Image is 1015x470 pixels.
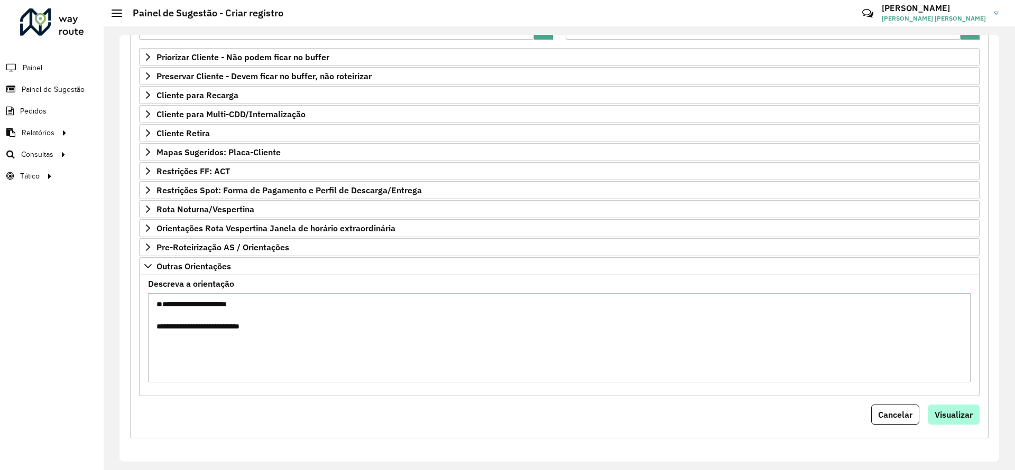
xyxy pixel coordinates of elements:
a: Priorizar Cliente - Não podem ficar no buffer [139,48,980,66]
label: Descreva a orientação [148,277,234,290]
span: Pre-Roteirização AS / Orientações [156,243,289,251]
span: Relatórios [22,127,54,138]
a: Restrições Spot: Forma de Pagamento e Perfil de Descarga/Entrega [139,181,980,199]
button: Visualizar [928,405,980,425]
span: Cancelar [878,409,912,420]
h2: Painel de Sugestão - Criar registro [122,7,283,19]
div: Outras Orientações [139,275,980,396]
span: Priorizar Cliente - Não podem ficar no buffer [156,53,329,61]
span: Mapas Sugeridos: Placa-Cliente [156,148,281,156]
span: Cliente Retira [156,129,210,137]
a: Cliente para Multi-CDD/Internalização [139,105,980,123]
a: Rota Noturna/Vespertina [139,200,980,218]
button: Cancelar [871,405,919,425]
span: Tático [20,171,40,182]
a: Outras Orientações [139,257,980,275]
h3: [PERSON_NAME] [882,3,986,13]
span: Consultas [21,149,53,160]
a: Preservar Cliente - Devem ficar no buffer, não roteirizar [139,67,980,85]
span: Preservar Cliente - Devem ficar no buffer, não roteirizar [156,72,372,80]
a: Pre-Roteirização AS / Orientações [139,238,980,256]
span: Outras Orientações [156,262,231,270]
a: Cliente para Recarga [139,86,980,104]
span: Cliente para Recarga [156,91,238,99]
span: Painel [23,62,42,73]
span: Visualizar [935,409,973,420]
a: Mapas Sugeridos: Placa-Cliente [139,143,980,161]
span: Painel de Sugestão [22,84,85,95]
a: Orientações Rota Vespertina Janela de horário extraordinária [139,219,980,237]
span: Rota Noturna/Vespertina [156,205,254,213]
span: Pedidos [20,106,47,117]
a: Cliente Retira [139,124,980,142]
span: [PERSON_NAME] [PERSON_NAME] [882,14,986,23]
span: Restrições Spot: Forma de Pagamento e Perfil de Descarga/Entrega [156,186,422,194]
a: Restrições FF: ACT [139,162,980,180]
a: Contato Rápido [856,2,879,25]
span: Orientações Rota Vespertina Janela de horário extraordinária [156,224,395,232]
span: Cliente para Multi-CDD/Internalização [156,110,306,118]
span: Restrições FF: ACT [156,167,230,175]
